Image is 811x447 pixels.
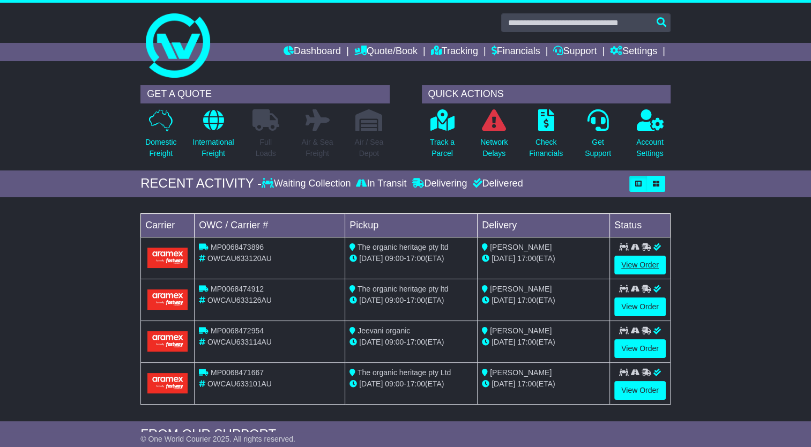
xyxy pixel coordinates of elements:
span: MP0068473896 [211,243,264,251]
td: Carrier [141,213,195,237]
td: Pickup [345,213,478,237]
img: Aramex.png [147,289,188,309]
span: MP0068472954 [211,326,264,335]
span: 09:00 [385,379,404,388]
span: [PERSON_NAME] [490,243,552,251]
span: MP0068474912 [211,285,264,293]
div: GET A QUOTE [140,85,389,103]
a: GetSupport [584,109,612,165]
span: 17:00 [406,379,425,388]
a: Tracking [431,43,478,61]
td: Delivery [478,213,610,237]
p: Full Loads [252,137,279,159]
a: Support [553,43,597,61]
span: [DATE] [359,338,383,346]
a: NetworkDelays [480,109,508,165]
div: - (ETA) [349,253,473,264]
span: OWCAU633114AU [207,338,272,346]
div: - (ETA) [349,295,473,306]
div: (ETA) [482,295,605,306]
span: OWCAU633126AU [207,296,272,304]
p: Track a Parcel [430,137,455,159]
p: International Freight [192,137,234,159]
div: Delivered [470,178,523,190]
span: [PERSON_NAME] [490,326,552,335]
div: Delivering [409,178,470,190]
div: In Transit [353,178,409,190]
div: RECENT ACTIVITY - [140,176,262,191]
div: (ETA) [482,253,605,264]
span: 09:00 [385,254,404,263]
img: Aramex.png [147,248,188,267]
span: © One World Courier 2025. All rights reserved. [140,435,295,443]
p: Air & Sea Freight [301,137,333,159]
p: Account Settings [636,137,664,159]
span: [DATE] [492,296,515,304]
div: (ETA) [482,378,605,390]
span: 17:00 [517,338,536,346]
img: Aramex.png [147,373,188,393]
a: View Order [614,256,666,274]
span: 09:00 [385,338,404,346]
div: QUICK ACTIONS [422,85,671,103]
div: FROM OUR SUPPORT [140,427,671,442]
td: OWC / Carrier # [195,213,345,237]
p: Air / Sea Depot [354,137,383,159]
span: [PERSON_NAME] [490,285,552,293]
td: Status [610,213,671,237]
a: View Order [614,339,666,358]
a: DomesticFreight [145,109,177,165]
a: Settings [610,43,657,61]
span: [PERSON_NAME] [490,368,552,377]
p: Check Financials [529,137,563,159]
a: Track aParcel [429,109,455,165]
span: [DATE] [492,379,515,388]
img: Aramex.png [147,331,188,351]
span: 17:00 [517,254,536,263]
a: AccountSettings [636,109,664,165]
a: View Order [614,381,666,400]
p: Domestic Freight [145,137,176,159]
p: Network Delays [480,137,508,159]
span: The organic heritage pty ltd [358,285,449,293]
a: CheckFinancials [529,109,563,165]
span: Jeevani organic [358,326,410,335]
span: [DATE] [492,338,515,346]
span: OWCAU633101AU [207,379,272,388]
span: 09:00 [385,296,404,304]
span: MP0068471667 [211,368,264,377]
span: [DATE] [492,254,515,263]
span: [DATE] [359,379,383,388]
a: Quote/Book [354,43,418,61]
span: The organic heritage pty Ltd [358,368,451,377]
span: The organic heritage pty ltd [358,243,449,251]
span: 17:00 [406,296,425,304]
span: [DATE] [359,254,383,263]
p: Get Support [585,137,611,159]
a: Dashboard [284,43,341,61]
span: 17:00 [517,296,536,304]
a: View Order [614,297,666,316]
span: OWCAU633120AU [207,254,272,263]
span: 17:00 [406,338,425,346]
div: Waiting Collection [262,178,353,190]
div: - (ETA) [349,337,473,348]
div: - (ETA) [349,378,473,390]
a: Financials [492,43,540,61]
span: [DATE] [359,296,383,304]
a: InternationalFreight [192,109,234,165]
span: 17:00 [517,379,536,388]
span: 17:00 [406,254,425,263]
div: (ETA) [482,337,605,348]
